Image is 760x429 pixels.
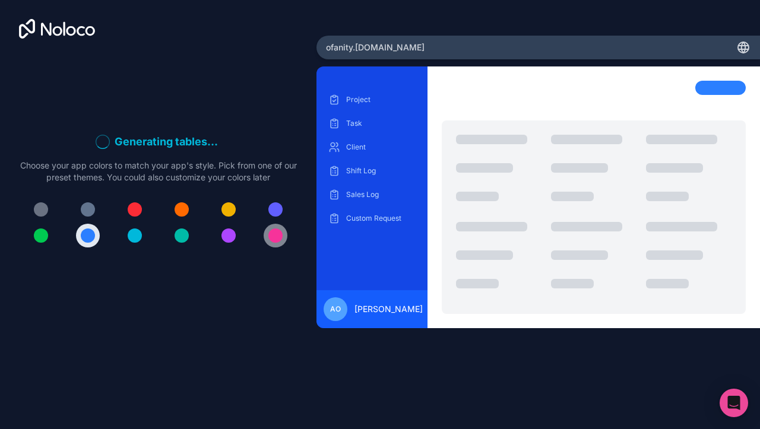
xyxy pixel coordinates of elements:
p: Task [346,119,416,128]
p: Shift Log [346,166,416,176]
span: . [214,134,218,150]
p: Client [346,142,416,152]
span: . [207,134,211,150]
span: [PERSON_NAME] [354,303,423,315]
p: Project [346,95,416,104]
p: Choose your app colors to match your app's style. Pick from one of our preset themes. You could a... [19,160,297,183]
div: scrollable content [326,90,418,280]
h6: Generating tables [115,134,221,150]
span: AO [330,304,341,314]
span: . [211,134,214,150]
span: ofanity .[DOMAIN_NAME] [326,42,425,53]
div: Open Intercom Messenger [720,389,748,417]
p: Sales Log [346,190,416,199]
p: Custom Request [346,214,416,223]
